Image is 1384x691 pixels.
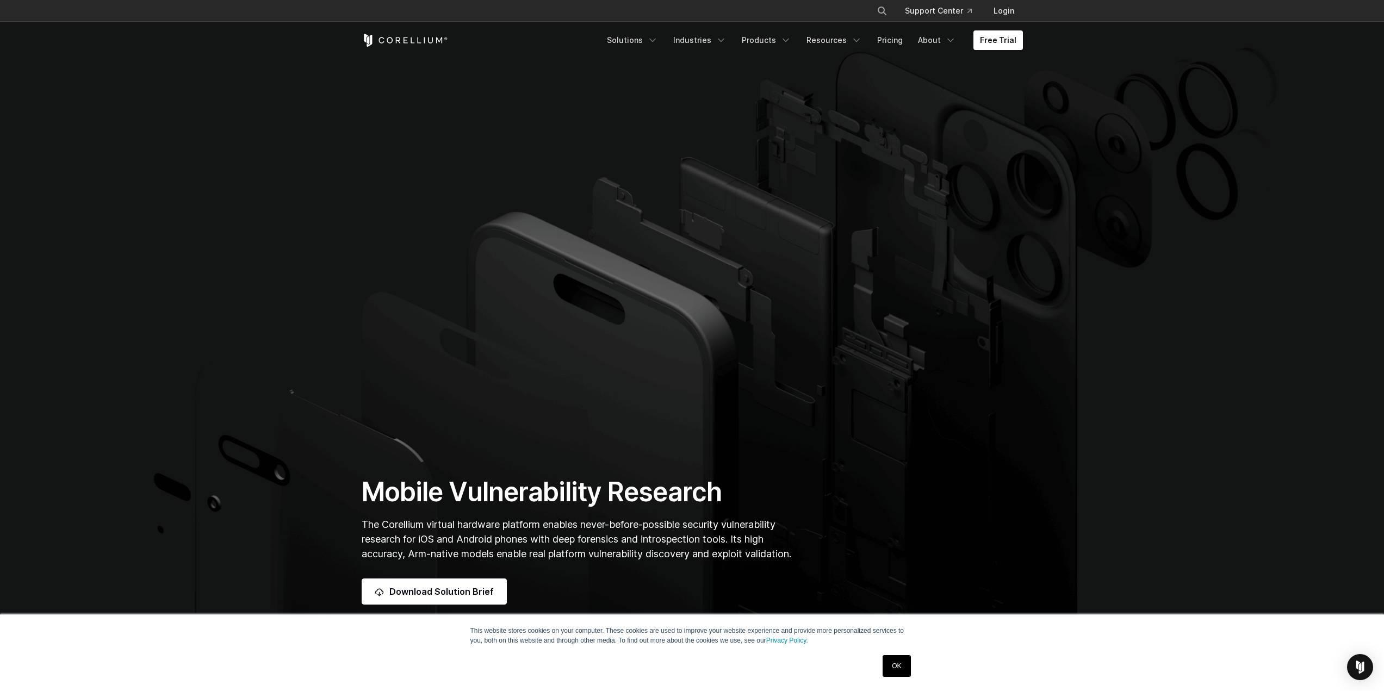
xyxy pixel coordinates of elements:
[389,585,494,598] span: Download Solution Brief
[872,1,892,21] button: Search
[362,34,448,47] a: Corellium Home
[883,655,910,677] a: OK
[985,1,1023,21] a: Login
[864,1,1023,21] div: Navigation Menu
[896,1,980,21] a: Support Center
[973,30,1023,50] a: Free Trial
[362,578,507,605] a: Download Solution Brief
[766,637,808,644] a: Privacy Policy.
[735,30,798,50] a: Products
[800,30,868,50] a: Resources
[667,30,733,50] a: Industries
[362,519,791,559] span: The Corellium virtual hardware platform enables never-before-possible security vulnerability rese...
[911,30,963,50] a: About
[871,30,909,50] a: Pricing
[600,30,1023,50] div: Navigation Menu
[362,476,795,508] h1: Mobile Vulnerability Research
[600,30,665,50] a: Solutions
[1347,654,1373,680] div: Open Intercom Messenger
[470,626,914,645] p: This website stores cookies on your computer. These cookies are used to improve your website expe...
